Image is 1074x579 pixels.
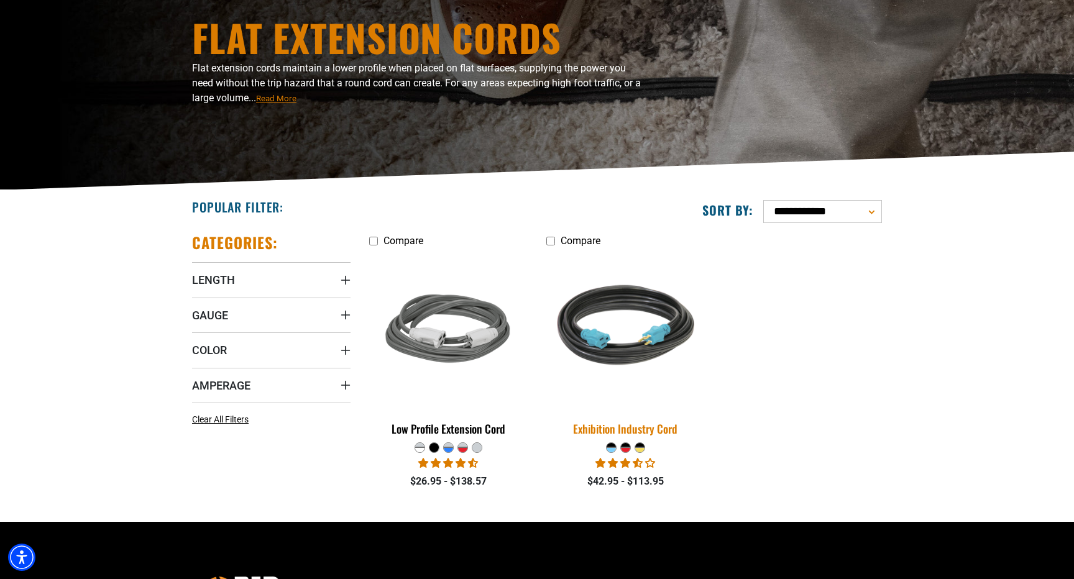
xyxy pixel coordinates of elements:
[192,413,254,426] a: Clear All Filters
[595,457,655,469] span: 3.67 stars
[369,253,528,442] a: grey & white Low Profile Extension Cord
[192,368,351,403] summary: Amperage
[369,423,528,434] div: Low Profile Extension Cord
[546,423,705,434] div: Exhibition Industry Cord
[369,474,528,489] div: $26.95 - $138.57
[192,262,351,297] summary: Length
[192,332,351,367] summary: Color
[192,414,249,424] span: Clear All Filters
[192,343,227,357] span: Color
[702,202,753,218] label: Sort by:
[192,298,351,332] summary: Gauge
[192,273,235,287] span: Length
[192,199,283,215] h2: Popular Filter:
[192,378,250,393] span: Amperage
[538,251,712,410] img: black teal
[418,457,478,469] span: 4.50 stars
[561,235,600,247] span: Compare
[370,259,527,402] img: grey & white
[192,62,641,104] span: Flat extension cords maintain a lower profile when placed on flat surfaces, supplying the power y...
[546,474,705,489] div: $42.95 - $113.95
[383,235,423,247] span: Compare
[256,94,296,103] span: Read More
[192,308,228,322] span: Gauge
[192,19,646,56] h1: Flat Extension Cords
[8,544,35,571] div: Accessibility Menu
[546,253,705,442] a: black teal Exhibition Industry Cord
[192,233,278,252] h2: Categories:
